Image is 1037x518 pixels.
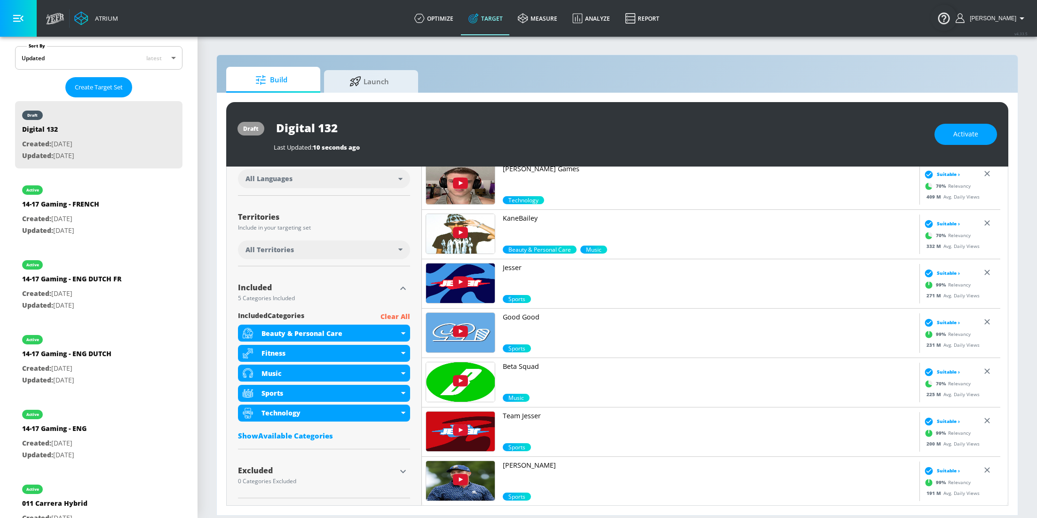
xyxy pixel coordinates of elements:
[922,426,971,440] div: Relevancy
[426,214,495,254] img: UUmQgPkVtuNfOulKBF7FTujg
[22,375,111,386] p: [DATE]
[238,431,410,440] div: ShowAvailable Categories
[313,143,360,151] span: 10 seconds ago
[922,342,980,349] div: Avg. Daily Views
[503,461,916,470] p: [PERSON_NAME]
[922,417,960,426] div: Suitable ›
[146,54,162,62] span: latest
[922,318,960,327] div: Suitable ›
[238,225,410,231] div: Include in your targeting set
[22,54,45,62] div: Updated
[936,183,948,190] span: 70 %
[22,225,99,237] p: [DATE]
[510,1,565,35] a: measure
[26,487,39,492] div: active
[503,164,916,174] p: [PERSON_NAME] Games
[937,467,960,474] span: Suitable ›
[503,344,531,352] div: 99.0%
[937,319,960,326] span: Suitable ›
[238,240,410,259] div: All Territories
[937,270,960,277] span: Suitable ›
[503,164,916,196] a: [PERSON_NAME] Games
[27,113,38,118] div: draft
[238,467,396,474] div: Excluded
[22,139,51,148] span: Created:
[22,301,53,310] span: Updated:
[461,1,510,35] a: Target
[503,411,916,443] a: Team Jesser
[22,349,111,363] div: 14-17 Gaming - ENG DUTCH
[937,220,960,227] span: Suitable ›
[937,418,960,425] span: Suitable ›
[503,263,916,272] p: Jesser
[15,326,182,393] div: active14-17 Gaming - ENG DUTCHCreated:[DATE]Updated:[DATE]
[937,368,960,375] span: Suitable ›
[934,124,997,145] button: Activate
[926,440,943,447] span: 200 M
[27,43,47,49] label: Sort By
[22,213,99,225] p: [DATE]
[922,170,960,179] div: Suitable ›
[22,438,51,447] span: Created:
[22,199,99,213] div: 14-17 Gaming - FRENCH
[926,243,943,249] span: 332 M
[22,363,111,375] p: [DATE]
[503,246,577,254] div: 70.0%
[503,295,531,303] div: 99.0%
[15,101,182,168] div: draftDigital 132Created:[DATE]Updated:[DATE]
[15,251,182,318] div: active14-17 Gaming - ENG DUTCH FRCreated:[DATE]Updated:[DATE]
[922,229,971,243] div: Relevancy
[238,284,396,291] div: Included
[26,188,39,192] div: active
[274,143,925,151] div: Last Updated:
[922,292,980,299] div: Avg. Daily Views
[22,450,53,459] span: Updated:
[65,77,132,97] button: Create Target Set
[426,313,495,352] img: UUfi-mPMOmche6WI-jkvnGXw
[15,400,182,468] div: active14-17 Gaming - ENGCreated:[DATE]Updated:[DATE]
[22,499,87,512] div: 011 Carrera Hybrid
[580,246,607,254] span: Music
[22,214,51,223] span: Created:
[503,443,531,451] span: Sports
[333,70,405,93] span: Launch
[22,138,74,150] p: [DATE]
[503,196,544,204] div: 70.0%
[503,312,916,344] a: Good Good
[503,362,916,371] p: Beta Squad
[936,380,948,387] span: 70 %
[261,329,399,338] div: Beauty & Personal Care
[22,449,87,461] p: [DATE]
[503,344,531,352] span: Sports
[238,385,410,402] div: Sports
[238,295,396,301] div: 5 Categories Included
[261,408,399,417] div: Technology
[238,311,304,323] span: included Categories
[565,1,617,35] a: Analyze
[238,405,410,422] div: Technology
[22,274,121,288] div: 14-17 Gaming - ENG DUTCH FR
[503,461,916,493] a: [PERSON_NAME]
[922,377,971,391] div: Relevancy
[1014,31,1028,36] span: v 4.33.5
[926,342,943,348] span: 231 M
[236,69,307,91] span: Build
[261,389,399,398] div: Sports
[238,365,410,382] div: Music
[936,479,948,486] span: 99 %
[922,476,971,490] div: Relevancy
[503,312,916,322] p: Good Good
[503,196,544,204] span: Technology
[22,151,53,160] span: Updated:
[936,331,948,338] span: 99 %
[936,232,948,239] span: 70 %
[22,289,51,298] span: Created:
[91,14,118,23] div: Atrium
[936,430,948,437] span: 99 %
[503,493,531,501] span: Sports
[407,1,461,35] a: optimize
[22,375,53,384] span: Updated:
[243,125,259,133] div: draft
[503,214,916,246] a: KaneBailey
